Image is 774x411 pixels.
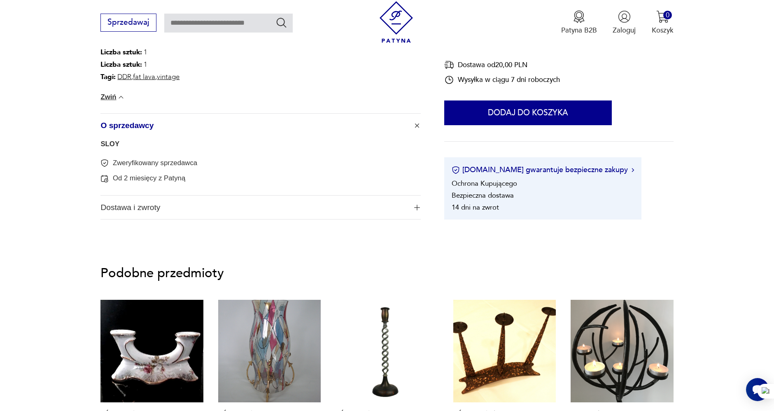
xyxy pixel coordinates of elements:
a: DDR [117,72,131,82]
img: Ikona strzałki w prawo [632,168,634,172]
a: vintage [157,72,180,82]
div: Dostawa od 20,00 PLN [444,60,560,70]
p: 1 [100,46,184,58]
p: Zaloguj [613,26,636,35]
img: chevron down [117,93,125,101]
button: Sprzedawaj [100,14,156,32]
button: Ikona plusaDostawa i zwroty [100,196,420,220]
p: Podobne przedmioty [100,267,673,279]
img: Ikona certyfikatu [452,166,460,174]
img: Ikonka użytkownika [618,10,631,23]
p: Patyna B2B [561,26,597,35]
iframe: Smartsupp widget button [746,378,769,401]
img: Ikona koszyka [656,10,669,23]
b: Liczba sztuk : [100,47,142,57]
button: [DOMAIN_NAME] gwarantuje bezpieczne zakupy [452,165,634,175]
span: Dostawa i zwroty [100,196,407,220]
div: Wysyłka w ciągu 7 dni roboczych [444,75,560,85]
p: Od 2 miesięcy z Patyną [113,174,185,183]
img: Patyna - sklep z meblami i dekoracjami vintage [375,1,417,43]
b: Tagi: [100,72,116,82]
li: Bezpieczna dostawa [452,191,514,200]
button: Zwiń [100,93,125,101]
li: 14 dni na zwrot [452,203,499,212]
img: Ikona plusa [414,205,420,210]
span: O sprzedawcy [100,114,407,138]
img: Od 2 miesięcy z Patyną [100,175,109,183]
img: Ikona medalu [573,10,585,23]
img: Ikona plusa [413,121,421,130]
a: Sprzedawaj [100,20,156,26]
a: SLOY [100,140,119,148]
div: Ikona plusaO sprzedawcy [100,138,420,195]
button: 0Koszyk [652,10,674,35]
button: Zaloguj [613,10,636,35]
img: Zweryfikowany sprzedawca [100,159,109,167]
li: Ochrona Kupującego [452,179,517,188]
img: Ikona dostawy [444,60,454,70]
button: Ikona plusaO sprzedawcy [100,114,420,138]
b: Liczba sztuk: [100,60,142,69]
p: Koszyk [652,26,674,35]
p: , , [100,71,184,83]
a: Ikona medaluPatyna B2B [561,10,597,35]
div: 0 [663,11,672,19]
button: Szukaj [275,16,287,28]
button: Patyna B2B [561,10,597,35]
p: 1 [100,58,184,71]
a: fat lava [133,72,155,82]
button: Dodaj do koszyka [444,101,612,126]
p: Zweryfikowany sprzedawca [113,159,197,168]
